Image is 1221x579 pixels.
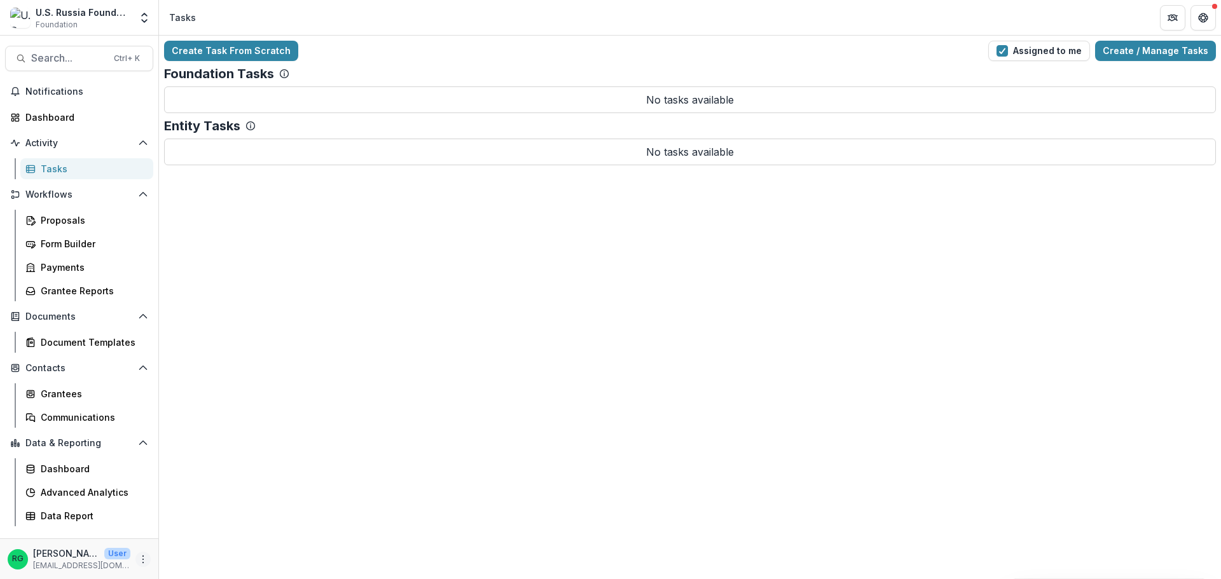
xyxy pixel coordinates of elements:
[5,107,153,128] a: Dashboard
[20,210,153,231] a: Proposals
[20,233,153,254] a: Form Builder
[41,237,143,250] div: Form Builder
[988,41,1090,61] button: Assigned to me
[135,5,153,31] button: Open entity switcher
[5,133,153,153] button: Open Activity
[164,41,298,61] a: Create Task From Scratch
[1190,5,1216,31] button: Get Help
[20,332,153,353] a: Document Templates
[31,52,106,64] span: Search...
[20,407,153,428] a: Communications
[20,158,153,179] a: Tasks
[164,139,1216,165] p: No tasks available
[25,311,133,322] span: Documents
[25,111,143,124] div: Dashboard
[41,261,143,274] div: Payments
[164,66,274,81] p: Foundation Tasks
[5,358,153,378] button: Open Contacts
[1160,5,1185,31] button: Partners
[164,118,240,133] p: Entity Tasks
[41,462,143,475] div: Dashboard
[33,547,99,560] p: [PERSON_NAME]
[41,411,143,424] div: Communications
[20,458,153,479] a: Dashboard
[12,555,24,563] div: Ruslan Garipov
[20,482,153,503] a: Advanced Analytics
[169,11,196,24] div: Tasks
[25,138,133,149] span: Activity
[5,306,153,327] button: Open Documents
[36,19,78,31] span: Foundation
[1095,41,1216,61] a: Create / Manage Tasks
[5,184,153,205] button: Open Workflows
[41,214,143,227] div: Proposals
[5,46,153,71] button: Search...
[33,560,130,571] p: [EMAIL_ADDRESS][DOMAIN_NAME]
[135,552,151,567] button: More
[41,486,143,499] div: Advanced Analytics
[41,509,143,522] div: Data Report
[5,433,153,453] button: Open Data & Reporting
[41,284,143,297] div: Grantee Reports
[111,51,142,65] div: Ctrl + K
[25,363,133,374] span: Contacts
[20,505,153,526] a: Data Report
[10,8,31,28] img: U.S. Russia Foundation
[25,438,133,449] span: Data & Reporting
[20,257,153,278] a: Payments
[20,383,153,404] a: Grantees
[164,8,201,27] nav: breadcrumb
[41,162,143,175] div: Tasks
[5,81,153,102] button: Notifications
[41,336,143,349] div: Document Templates
[36,6,130,19] div: U.S. Russia Foundation
[20,280,153,301] a: Grantee Reports
[164,86,1216,113] p: No tasks available
[25,86,148,97] span: Notifications
[41,387,143,400] div: Grantees
[104,548,130,559] p: User
[25,189,133,200] span: Workflows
